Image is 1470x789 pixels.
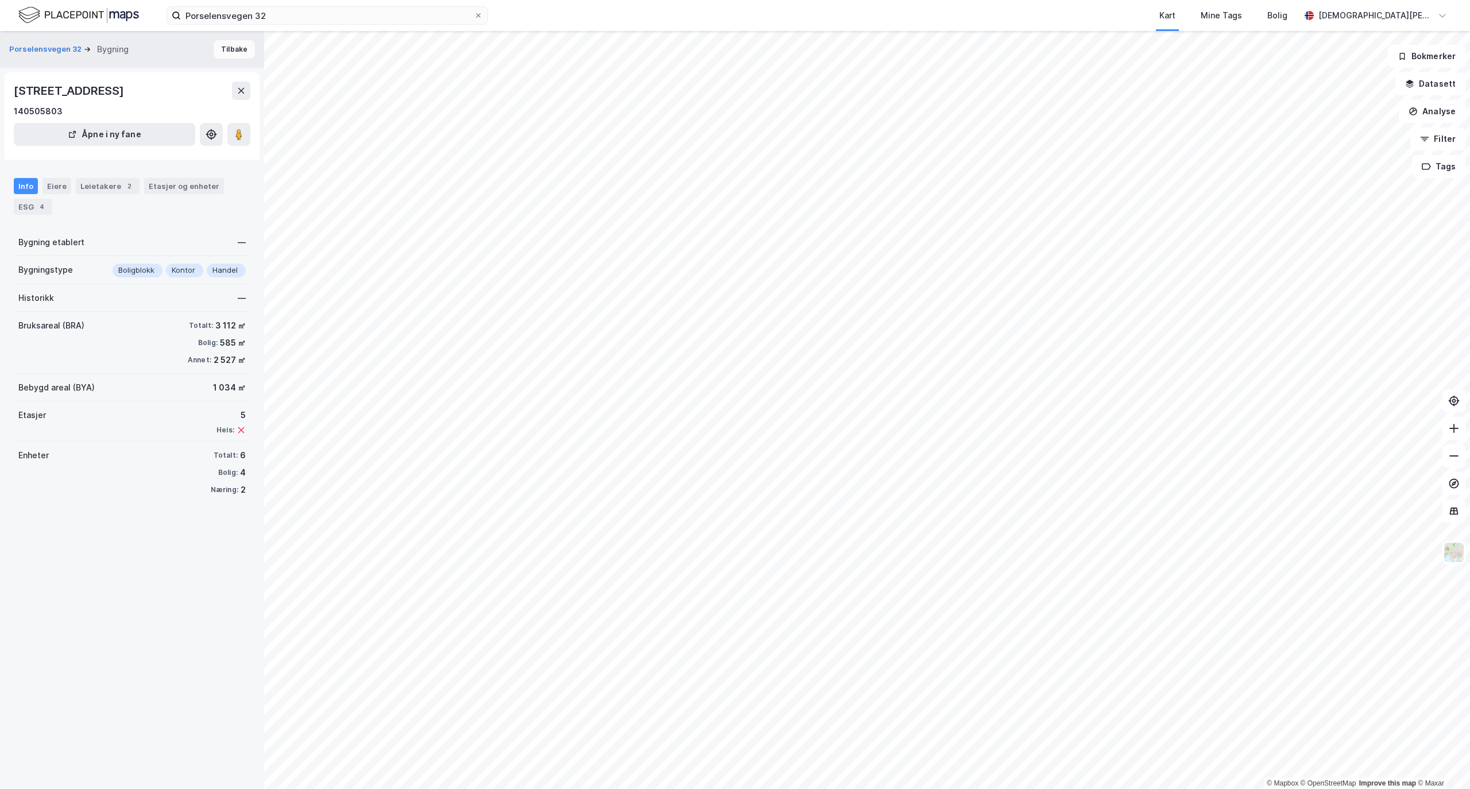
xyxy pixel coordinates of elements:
[1413,734,1470,789] iframe: Chat Widget
[14,123,195,146] button: Åpne i ny fane
[214,353,246,367] div: 2 527 ㎡
[213,381,246,394] div: 1 034 ㎡
[1412,155,1465,178] button: Tags
[214,40,255,59] button: Tilbake
[188,355,211,365] div: Annet:
[220,336,246,350] div: 585 ㎡
[216,426,234,435] div: Heis:
[76,178,140,194] div: Leietakere
[1201,9,1242,22] div: Mine Tags
[211,485,238,494] div: Næring:
[1159,9,1175,22] div: Kart
[18,381,95,394] div: Bebygd areal (BYA)
[1388,45,1465,68] button: Bokmerker
[18,408,46,422] div: Etasjer
[214,451,238,460] div: Totalt:
[181,7,474,24] input: Søk på adresse, matrikkel, gårdeiere, leietakere eller personer
[241,483,246,497] div: 2
[18,319,84,332] div: Bruksareal (BRA)
[14,105,63,118] div: 140505803
[1410,127,1465,150] button: Filter
[14,178,38,194] div: Info
[18,291,54,305] div: Historikk
[149,181,219,191] div: Etasjer og enheter
[18,235,84,249] div: Bygning etablert
[1318,9,1433,22] div: [DEMOGRAPHIC_DATA][PERSON_NAME]
[216,408,246,422] div: 5
[238,235,246,249] div: —
[215,319,246,332] div: 3 112 ㎡
[240,466,246,479] div: 4
[1359,779,1416,787] a: Improve this map
[14,199,52,215] div: ESG
[1413,734,1470,789] div: Kontrollprogram for chat
[1301,779,1356,787] a: OpenStreetMap
[240,448,246,462] div: 6
[9,44,84,55] button: Porselensvegen 32
[189,321,213,330] div: Totalt:
[218,468,238,477] div: Bolig:
[36,201,48,212] div: 4
[1443,542,1465,563] img: Z
[123,180,135,192] div: 2
[1267,779,1298,787] a: Mapbox
[14,82,126,100] div: [STREET_ADDRESS]
[1395,72,1465,95] button: Datasett
[18,263,73,277] div: Bygningstype
[238,291,246,305] div: —
[18,448,49,462] div: Enheter
[18,5,139,25] img: logo.f888ab2527a4732fd821a326f86c7f29.svg
[42,178,71,194] div: Eiere
[198,338,218,347] div: Bolig:
[97,42,129,56] div: Bygning
[1267,9,1287,22] div: Bolig
[1399,100,1465,123] button: Analyse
